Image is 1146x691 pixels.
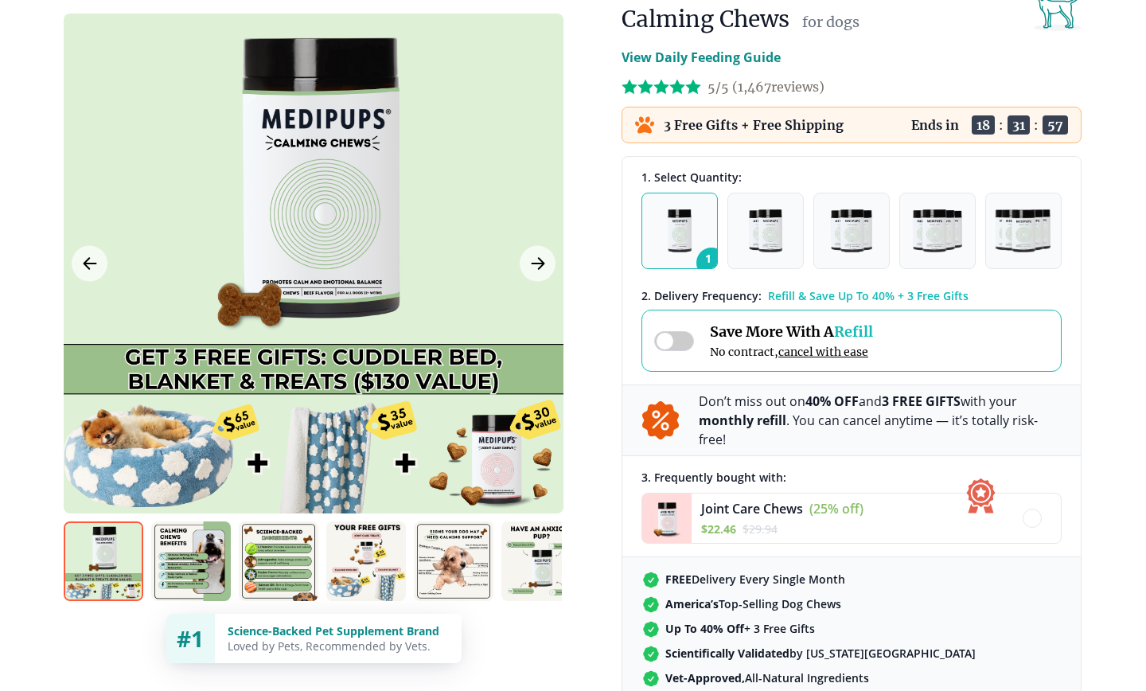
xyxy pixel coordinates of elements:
span: $ 29.94 [743,521,778,537]
img: Pack of 5 - Natural Dog Supplements [995,209,1052,252]
img: Calming Chews | Natural Dog Supplements [239,521,318,601]
b: 40% OFF [805,392,859,410]
img: Joint Care Chews - Medipups [642,494,692,543]
p: 3 Free Gifts + Free Shipping [664,117,844,133]
img: Calming Chews | Natural Dog Supplements [414,521,493,601]
span: cancel with ease [778,345,868,359]
span: 31 [1008,115,1030,135]
div: Science-Backed Pet Supplement Brand [228,623,449,638]
h1: Calming Chews [622,5,789,33]
div: Loved by Pets, Recommended by Vets. [228,638,449,654]
img: Calming Chews | Natural Dog Supplements [151,521,231,601]
button: 1 [641,193,718,269]
span: 2 . Delivery Frequency: [641,288,762,303]
span: Top-Selling Dog Chews [665,596,841,611]
span: Joint Care Chews [701,500,803,517]
p: View Daily Feeding Guide [622,48,781,67]
button: Next Image [520,246,555,282]
span: Refill [834,322,873,341]
span: Save More With A [710,322,873,341]
span: All-Natural Ingredients [665,670,869,685]
p: Don’t miss out on and with your . You can cancel anytime — it’s totally risk-free! [699,392,1062,449]
p: Ends in [911,117,959,133]
span: No contract, [710,345,873,359]
img: Pack of 4 - Natural Dog Supplements [913,209,961,252]
span: (25% off) [809,500,863,517]
span: for dogs [802,13,859,31]
strong: FREE [665,572,692,587]
div: 1. Select Quantity: [641,170,1062,185]
span: + 3 Free Gifts [665,621,815,636]
span: 57 [1043,115,1068,135]
img: Calming Chews | Natural Dog Supplements [501,521,581,601]
span: #1 [177,623,204,654]
span: Refill & Save Up To 40% + 3 Free Gifts [768,288,969,303]
span: 5/5 ( 1,467 reviews) [707,79,824,95]
span: 18 [972,115,995,135]
img: Pack of 1 - Natural Dog Supplements [668,209,692,252]
img: Calming Chews | Natural Dog Supplements [64,521,143,601]
strong: America’s [665,596,719,611]
b: monthly refill [699,412,786,429]
img: Calming Chews | Natural Dog Supplements [326,521,406,601]
img: Pack of 2 - Natural Dog Supplements [749,209,782,252]
span: $ 22.46 [701,521,736,537]
span: : [999,117,1004,133]
strong: Up To 40% Off [665,621,744,636]
span: : [1034,117,1039,133]
span: Delivery Every Single Month [665,572,845,587]
span: by [US_STATE][GEOGRAPHIC_DATA] [665,646,976,661]
b: 3 FREE GIFTS [882,392,961,410]
strong: Scientifically Validated [665,646,789,661]
span: 3 . Frequently bought with: [641,470,786,485]
img: Pack of 3 - Natural Dog Supplements [831,209,872,252]
button: Previous Image [72,246,107,282]
span: 1 [696,248,727,278]
strong: Vet-Approved, [665,670,745,685]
